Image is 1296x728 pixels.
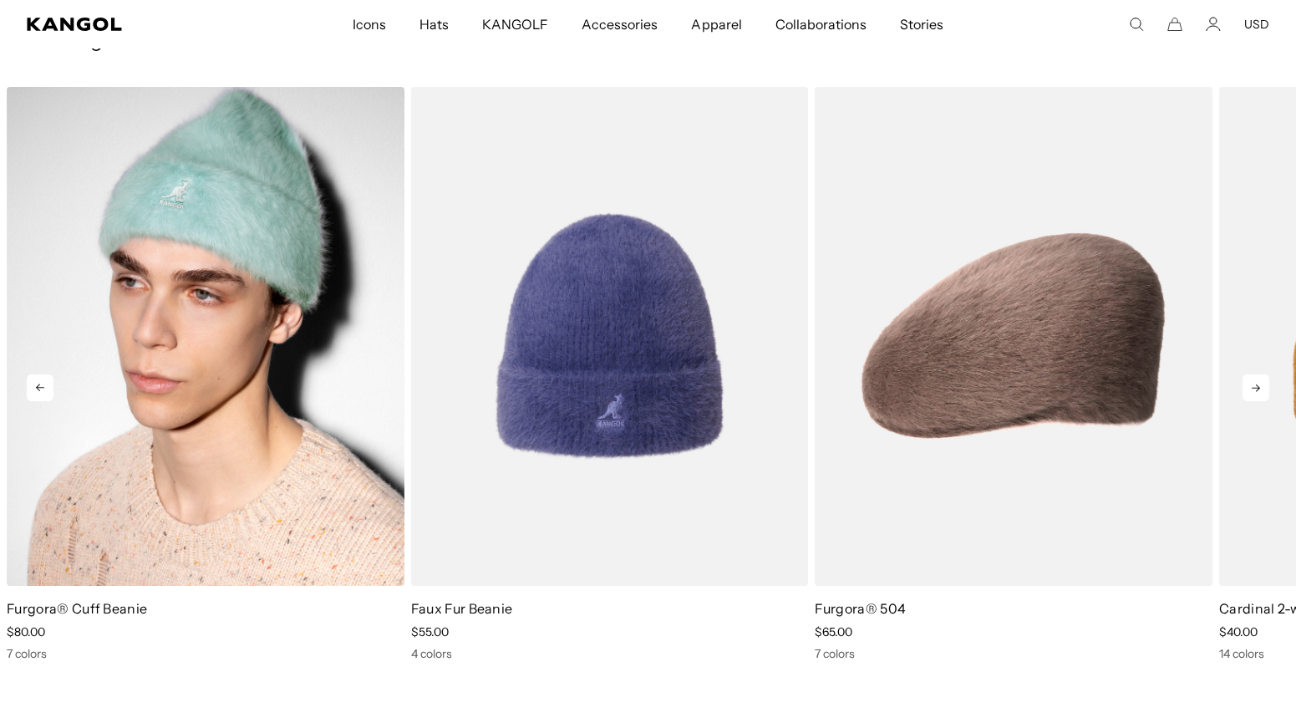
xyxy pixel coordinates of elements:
[411,87,809,586] img: Faux Fur Beanie
[808,87,1212,661] div: 3 of 5
[815,624,852,639] span: $65.00
[7,87,404,586] img: Furgora® Cuff Beanie
[411,600,513,617] a: Faux Fur Beanie
[1206,17,1221,32] a: Account
[1129,17,1144,32] summary: Search here
[7,600,147,617] a: Furgora® Cuff Beanie
[815,646,1212,661] div: 7 colors
[411,646,809,661] div: 4 colors
[1244,17,1269,32] button: USD
[7,646,404,661] div: 7 colors
[815,600,906,617] a: Furgora® 504
[1219,624,1258,639] span: $40.00
[404,87,809,661] div: 2 of 5
[1167,17,1182,32] button: Cart
[815,87,1212,586] img: Furgora® 504
[411,624,449,639] span: $55.00
[7,624,45,639] span: $80.00
[27,18,232,31] a: Kangol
